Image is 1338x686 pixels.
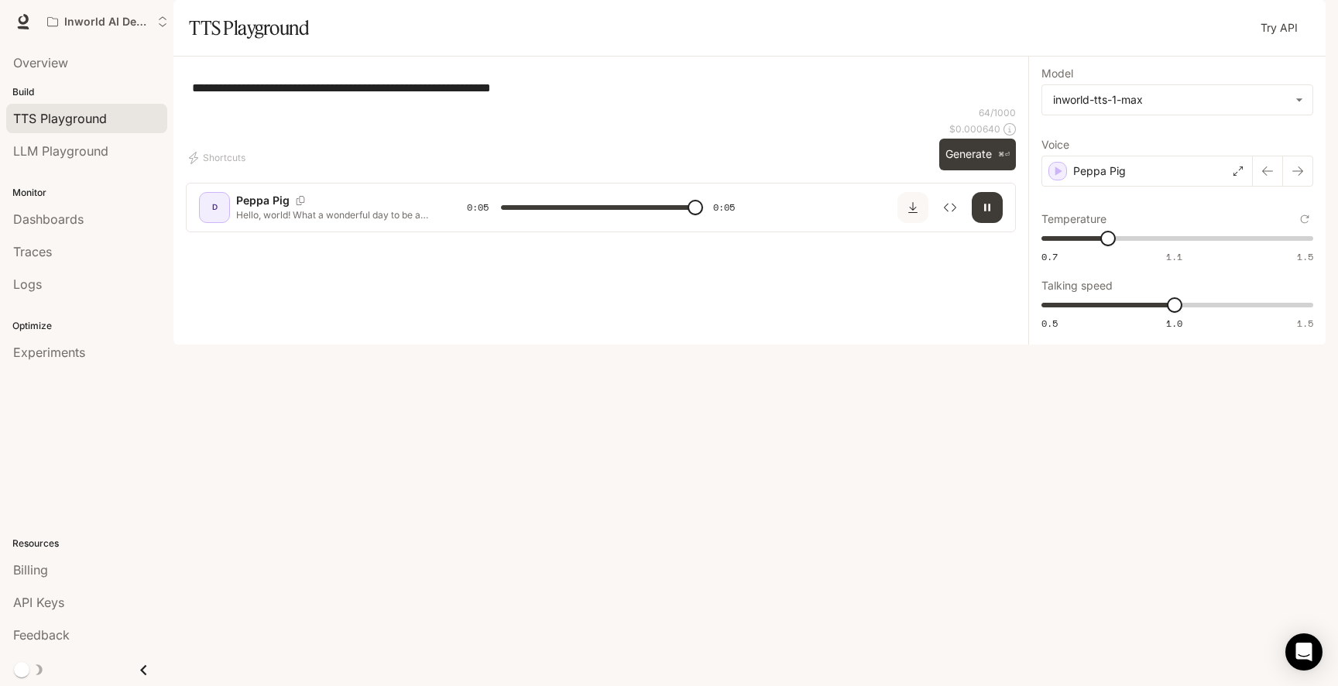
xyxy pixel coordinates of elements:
[949,122,1000,135] p: $ 0.000640
[1042,85,1312,115] div: inworld-tts-1-max
[186,146,252,170] button: Shortcuts
[979,106,1016,119] p: 64 / 1000
[1041,139,1069,150] p: Voice
[189,12,309,43] h1: TTS Playground
[236,193,290,208] p: Peppa Pig
[1254,12,1304,43] a: Try API
[998,150,1010,159] p: ⌘⏎
[1041,68,1073,79] p: Model
[1166,317,1182,330] span: 1.0
[64,15,151,29] p: Inworld AI Demos
[202,195,227,220] div: D
[1041,250,1058,263] span: 0.7
[1297,250,1313,263] span: 1.5
[40,6,175,37] button: Open workspace menu
[1053,92,1288,108] div: inworld-tts-1-max
[935,192,966,223] button: Inspect
[290,196,311,205] button: Copy Voice ID
[939,139,1016,170] button: Generate⌘⏎
[1073,163,1126,179] p: Peppa Pig
[897,192,928,223] button: Download audio
[467,200,489,215] span: 0:05
[1041,317,1058,330] span: 0.5
[1296,211,1313,228] button: Reset to default
[1297,317,1313,330] span: 1.5
[1041,280,1113,291] p: Talking speed
[1285,633,1323,671] div: Open Intercom Messenger
[1041,214,1106,225] p: Temperature
[713,200,735,215] span: 0:05
[1166,250,1182,263] span: 1.1
[236,208,430,221] p: Hello, world! What a wonderful day to be a text-to-speech model!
